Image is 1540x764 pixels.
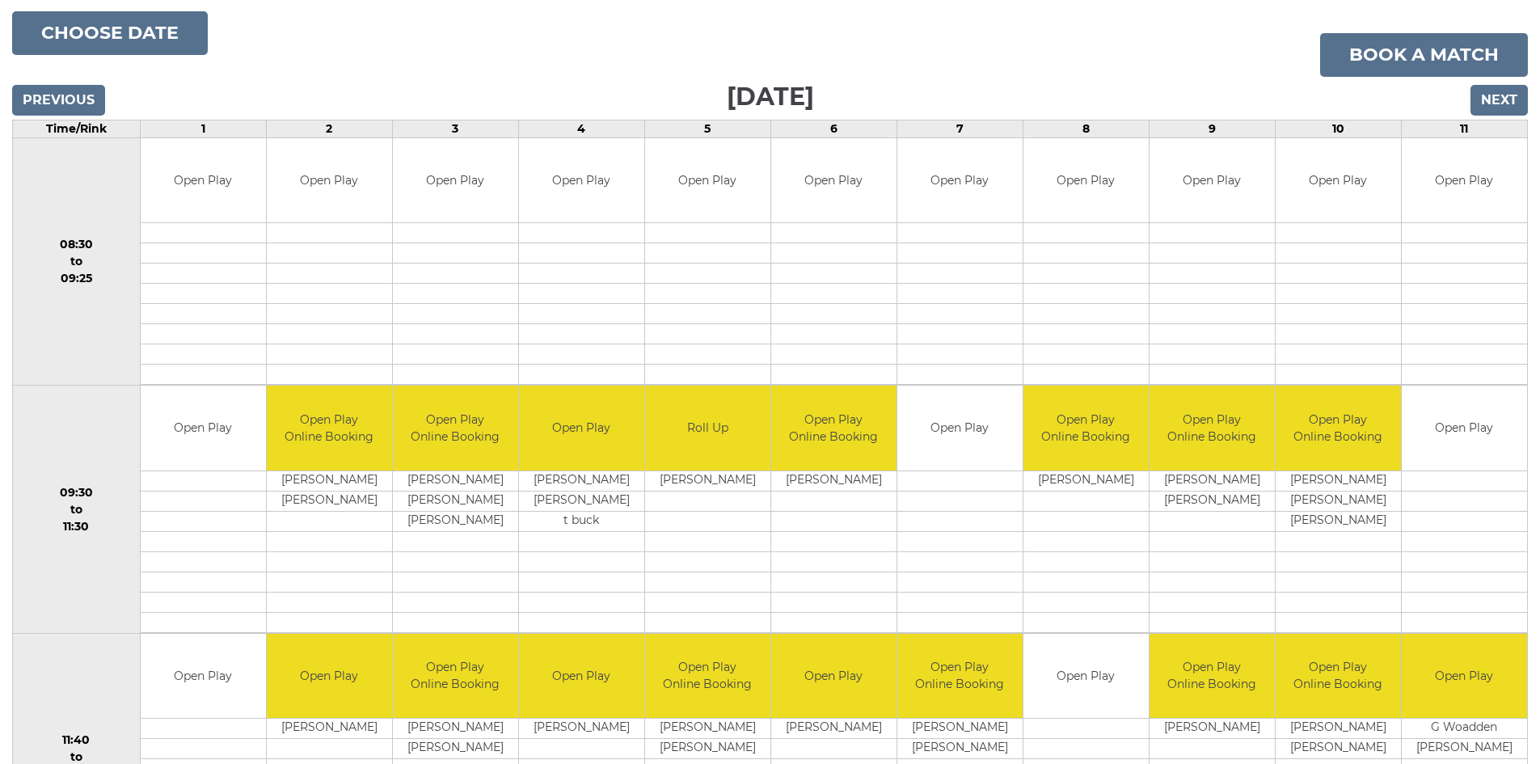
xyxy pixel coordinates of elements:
[393,511,518,531] td: [PERSON_NAME]
[519,719,644,739] td: [PERSON_NAME]
[1150,138,1275,223] td: Open Play
[1023,471,1149,491] td: [PERSON_NAME]
[1402,138,1527,223] td: Open Play
[393,739,518,759] td: [PERSON_NAME]
[519,471,644,491] td: [PERSON_NAME]
[392,120,518,137] td: 3
[1402,739,1527,759] td: [PERSON_NAME]
[1275,120,1401,137] td: 10
[519,386,644,471] td: Open Play
[771,386,897,471] td: Open Play Online Booking
[1023,120,1149,137] td: 8
[897,739,1023,759] td: [PERSON_NAME]
[12,85,105,116] input: Previous
[771,719,897,739] td: [PERSON_NAME]
[1276,739,1401,759] td: [PERSON_NAME]
[1276,471,1401,491] td: [PERSON_NAME]
[770,120,897,137] td: 6
[266,120,392,137] td: 2
[1150,386,1275,471] td: Open Play Online Booking
[267,386,392,471] td: Open Play Online Booking
[1402,719,1527,739] td: G Woadden
[1023,634,1149,719] td: Open Play
[393,138,518,223] td: Open Play
[645,739,770,759] td: [PERSON_NAME]
[1276,386,1401,471] td: Open Play Online Booking
[645,471,770,491] td: [PERSON_NAME]
[519,634,644,719] td: Open Play
[13,386,141,634] td: 09:30 to 11:30
[897,634,1023,719] td: Open Play Online Booking
[645,634,770,719] td: Open Play Online Booking
[644,120,770,137] td: 5
[1150,491,1275,511] td: [PERSON_NAME]
[771,471,897,491] td: [PERSON_NAME]
[141,138,266,223] td: Open Play
[897,138,1023,223] td: Open Play
[13,120,141,137] td: Time/Rink
[1149,120,1275,137] td: 9
[1276,634,1401,719] td: Open Play Online Booking
[140,120,266,137] td: 1
[897,386,1023,471] td: Open Play
[1150,471,1275,491] td: [PERSON_NAME]
[771,634,897,719] td: Open Play
[645,386,770,471] td: Roll Up
[267,138,392,223] td: Open Play
[13,137,141,386] td: 08:30 to 09:25
[1023,386,1149,471] td: Open Play Online Booking
[645,719,770,739] td: [PERSON_NAME]
[267,471,392,491] td: [PERSON_NAME]
[771,138,897,223] td: Open Play
[897,719,1023,739] td: [PERSON_NAME]
[518,120,644,137] td: 4
[141,634,266,719] td: Open Play
[519,138,644,223] td: Open Play
[1470,85,1528,116] input: Next
[393,471,518,491] td: [PERSON_NAME]
[1023,138,1149,223] td: Open Play
[897,120,1023,137] td: 7
[393,491,518,511] td: [PERSON_NAME]
[1276,138,1401,223] td: Open Play
[141,386,266,471] td: Open Play
[267,719,392,739] td: [PERSON_NAME]
[12,11,208,55] button: Choose date
[519,491,644,511] td: [PERSON_NAME]
[393,719,518,739] td: [PERSON_NAME]
[1402,386,1527,471] td: Open Play
[393,386,518,471] td: Open Play Online Booking
[1276,491,1401,511] td: [PERSON_NAME]
[1150,719,1275,739] td: [PERSON_NAME]
[1402,634,1527,719] td: Open Play
[267,634,392,719] td: Open Play
[1276,719,1401,739] td: [PERSON_NAME]
[1276,511,1401,531] td: [PERSON_NAME]
[519,511,644,531] td: t buck
[645,138,770,223] td: Open Play
[1150,634,1275,719] td: Open Play Online Booking
[1320,33,1528,77] a: Book a match
[1401,120,1527,137] td: 11
[267,491,392,511] td: [PERSON_NAME]
[393,634,518,719] td: Open Play Online Booking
